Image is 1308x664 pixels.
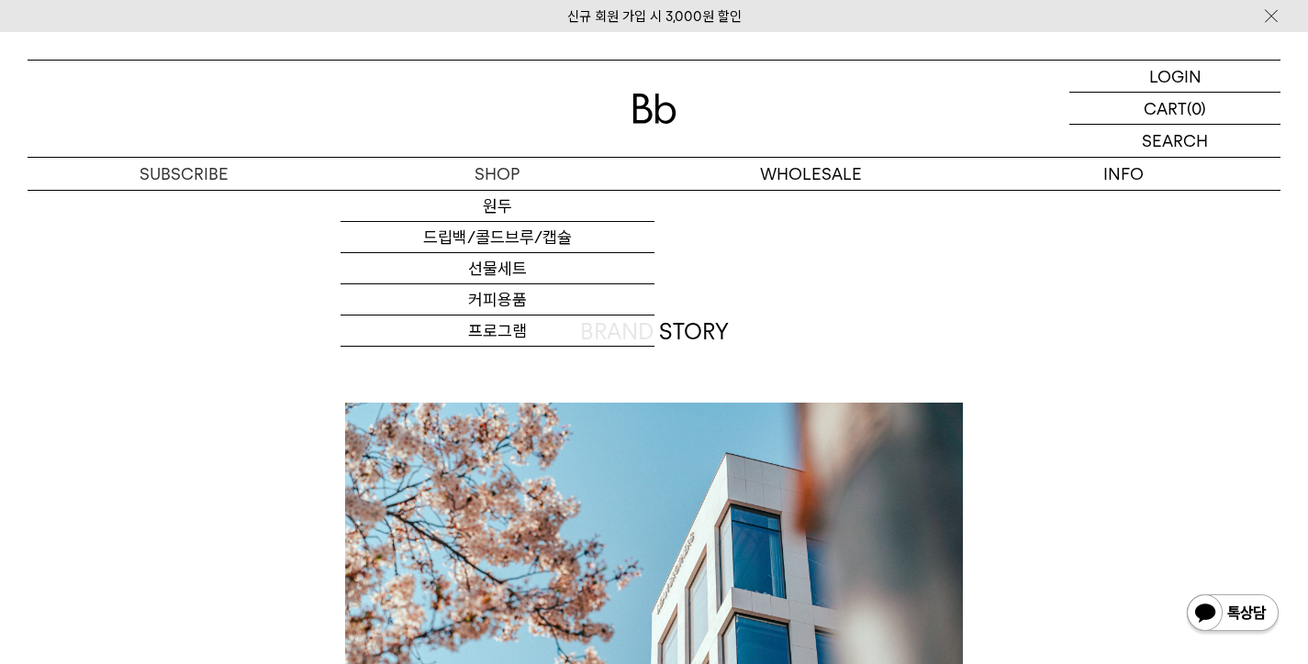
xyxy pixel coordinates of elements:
img: 로고 [632,94,676,124]
p: (0) [1187,93,1206,124]
p: SEARCH [1142,125,1208,157]
a: 원두 [341,191,654,222]
a: 선물세트 [341,253,654,284]
a: SUBSCRIBE [28,158,341,190]
a: 신규 회원 가입 시 3,000원 할인 [567,8,742,25]
p: LOGIN [1149,61,1202,92]
a: 커피용품 [341,284,654,315]
img: 카카오톡 채널 1:1 채팅 버튼 [1185,592,1280,636]
p: BRAND STORY [345,316,963,348]
a: CART (0) [1069,93,1280,125]
p: INFO [967,158,1280,190]
p: CART [1144,93,1187,124]
a: SHOP [341,158,654,190]
a: 드립백/콜드브루/캡슐 [341,222,654,253]
a: 프로그램 [341,315,654,347]
a: LOGIN [1069,61,1280,93]
p: WHOLESALE [654,158,967,190]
